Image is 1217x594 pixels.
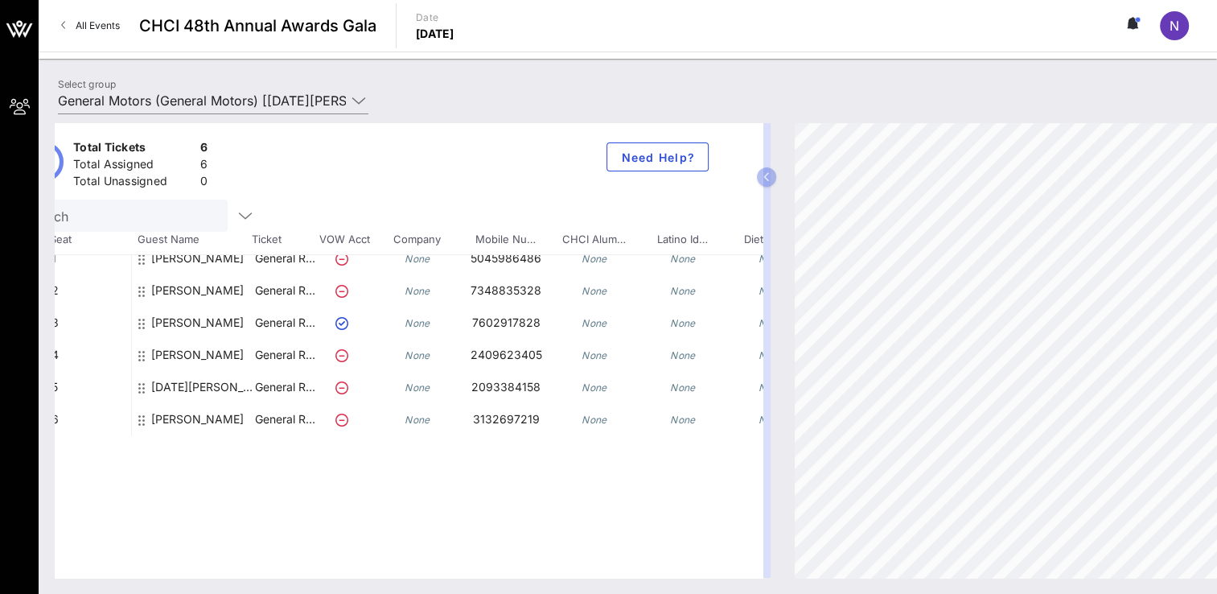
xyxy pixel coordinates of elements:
[462,242,550,274] p: 5045986486
[73,156,194,176] div: Total Assigned
[253,242,317,274] p: General R…
[582,349,607,361] i: None
[253,403,317,435] p: General R…
[372,232,461,248] span: Company
[10,232,131,248] span: Table, Seat
[416,10,454,26] p: Date
[405,414,430,426] i: None
[10,371,131,403] div: 342 • 5
[461,232,549,248] span: Mobile Nu…
[582,285,607,297] i: None
[10,307,131,339] div: 342 • 3
[670,414,696,426] i: None
[759,349,784,361] i: None
[73,139,194,159] div: Total Tickets
[252,232,316,248] span: Ticket
[200,173,208,193] div: 0
[670,253,696,265] i: None
[759,414,784,426] i: None
[76,19,120,31] span: All Events
[638,232,726,248] span: Latino Id…
[606,142,709,171] button: Need Help?
[58,78,116,90] label: Select group
[1160,11,1189,40] div: N
[759,317,784,329] i: None
[131,232,252,248] span: Guest Name
[10,339,131,371] div: 342 • 4
[759,382,784,394] i: None
[73,173,194,193] div: Total Unassigned
[405,317,430,329] i: None
[582,317,607,329] i: None
[620,151,695,164] span: Need Help?
[151,274,244,320] div: Eric Feldman
[200,139,208,159] div: 6
[151,339,244,384] div: Nikko Cayetano
[726,232,815,248] span: Dietary R…
[549,232,638,248] span: CHCI Alum…
[253,371,317,403] p: General R…
[151,371,253,416] div: Noel Perez
[582,382,607,394] i: None
[405,382,430,394] i: None
[316,232,372,248] span: VOW Acct
[670,382,696,394] i: None
[10,403,131,435] div: 342 • 6
[151,307,244,352] div: Tomas Delgado
[253,307,317,339] p: General R…
[253,274,317,307] p: General R…
[670,285,696,297] i: None
[405,285,430,297] i: None
[10,274,131,307] div: 342 • 2
[405,349,430,361] i: None
[462,403,550,435] p: 3132697219
[405,253,430,265] i: None
[139,14,376,38] span: CHCI 48th Annual Awards Gala
[151,403,244,448] div: Matt Ybarra
[51,13,130,39] a: All Events
[10,242,131,274] div: 342 • 1
[253,339,317,371] p: General R…
[1170,18,1179,34] span: N
[416,26,454,42] p: [DATE]
[670,349,696,361] i: None
[462,371,550,403] p: 2093384158
[582,414,607,426] i: None
[462,307,550,339] p: 7602917828
[151,242,244,287] div: Kyle Shelly
[462,274,550,307] p: 7348835328
[462,339,550,371] p: 2409623405
[200,156,208,176] div: 6
[670,317,696,329] i: None
[582,253,607,265] i: None
[759,253,784,265] i: None
[759,285,784,297] i: None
